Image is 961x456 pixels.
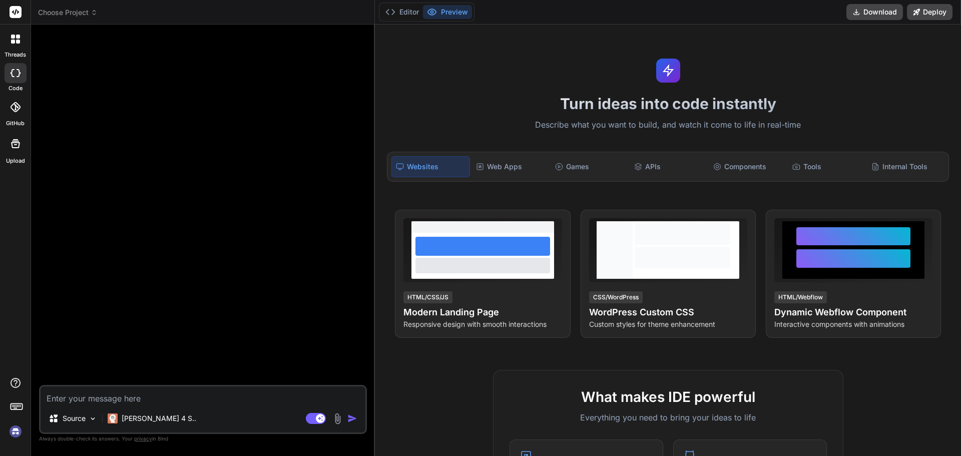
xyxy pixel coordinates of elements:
button: Deploy [907,4,952,20]
label: Upload [6,157,25,165]
h2: What makes IDE powerful [510,386,827,407]
p: Responsive design with smooth interactions [403,319,562,329]
p: Everything you need to bring your ideas to life [510,411,827,423]
label: threads [5,51,26,59]
img: icon [347,413,357,423]
div: CSS/WordPress [589,291,643,303]
div: Components [709,156,786,177]
button: Download [846,4,903,20]
p: Always double-check its answers. Your in Bind [39,434,367,443]
p: Source [63,413,86,423]
h4: Modern Landing Page [403,305,562,319]
p: Interactive components with animations [774,319,932,329]
img: attachment [332,413,343,424]
img: Pick Models [89,414,97,423]
div: Internal Tools [867,156,944,177]
span: Choose Project [38,8,98,18]
div: HTML/CSS/JS [403,291,452,303]
img: Claude 4 Sonnet [108,413,118,423]
div: Games [551,156,628,177]
div: APIs [630,156,707,177]
button: Editor [381,5,423,19]
p: Custom styles for theme enhancement [589,319,747,329]
button: Preview [423,5,472,19]
label: GitHub [6,119,25,128]
div: Web Apps [472,156,549,177]
p: Describe what you want to build, and watch it come to life in real-time [381,119,955,132]
span: privacy [134,435,152,441]
div: Websites [391,156,469,177]
h4: WordPress Custom CSS [589,305,747,319]
img: signin [7,423,24,440]
label: code [9,84,23,93]
h1: Turn ideas into code instantly [381,95,955,113]
p: [PERSON_NAME] 4 S.. [122,413,196,423]
div: HTML/Webflow [774,291,827,303]
h4: Dynamic Webflow Component [774,305,932,319]
div: Tools [788,156,865,177]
